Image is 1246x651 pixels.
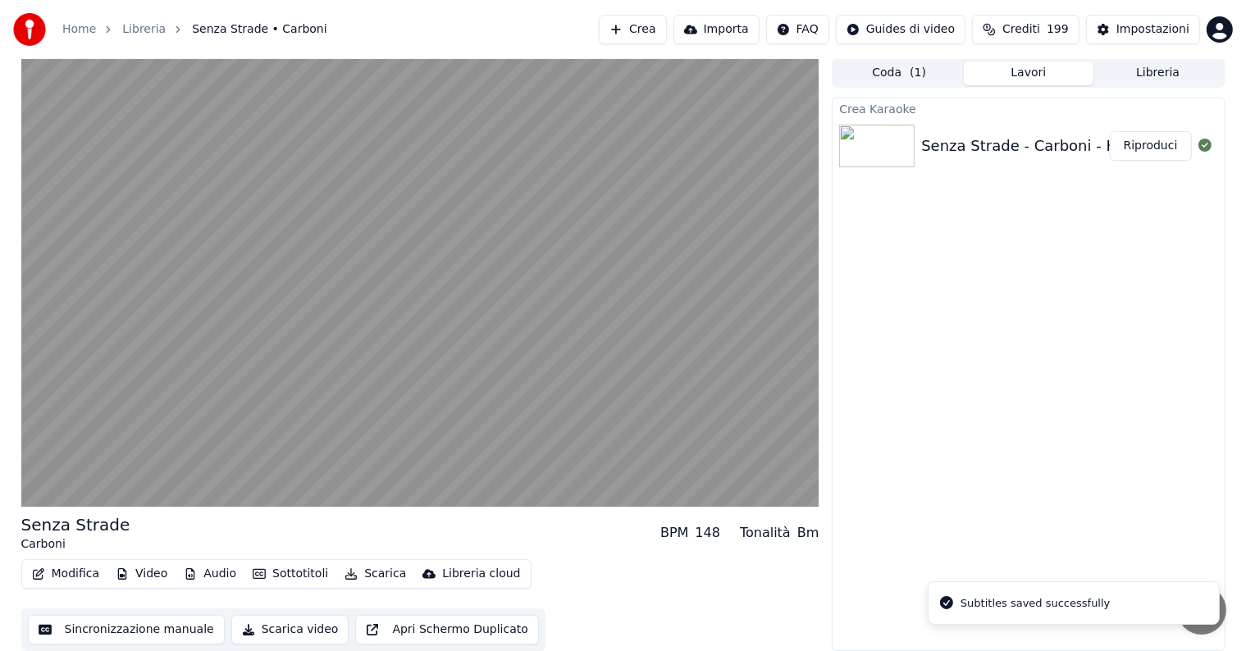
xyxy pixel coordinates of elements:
[599,15,666,44] button: Crea
[1110,131,1192,161] button: Riproduci
[1116,21,1189,38] div: Impostazioni
[28,615,225,644] button: Sincronizzazione manuale
[673,15,760,44] button: Importa
[13,13,46,46] img: youka
[1047,21,1069,38] span: 199
[921,134,1166,157] div: Senza Strade - Carboni - Karaoke
[1002,21,1040,38] span: Crediti
[964,61,1093,85] button: Lavori
[231,615,349,644] button: Scarica video
[961,595,1110,612] div: Subtitles saved successfully
[660,523,688,543] div: BPM
[836,15,965,44] button: Guides di video
[797,523,819,543] div: Bm
[833,98,1224,118] div: Crea Karaoke
[834,61,964,85] button: Coda
[355,615,538,644] button: Apri Schermo Duplicato
[25,562,107,585] button: Modifica
[1086,15,1200,44] button: Impostazioni
[695,523,720,543] div: 148
[442,566,520,582] div: Libreria cloud
[246,562,335,585] button: Sottotitoli
[21,513,130,536] div: Senza Strade
[1093,61,1223,85] button: Libreria
[766,15,829,44] button: FAQ
[972,15,1079,44] button: Crediti199
[21,536,130,553] div: Carboni
[122,21,166,38] a: Libreria
[62,21,327,38] nav: breadcrumb
[192,21,326,38] span: Senza Strade • Carboni
[338,562,413,585] button: Scarica
[740,523,791,543] div: Tonalità
[910,65,926,81] span: ( 1 )
[62,21,96,38] a: Home
[109,562,174,585] button: Video
[177,562,243,585] button: Audio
